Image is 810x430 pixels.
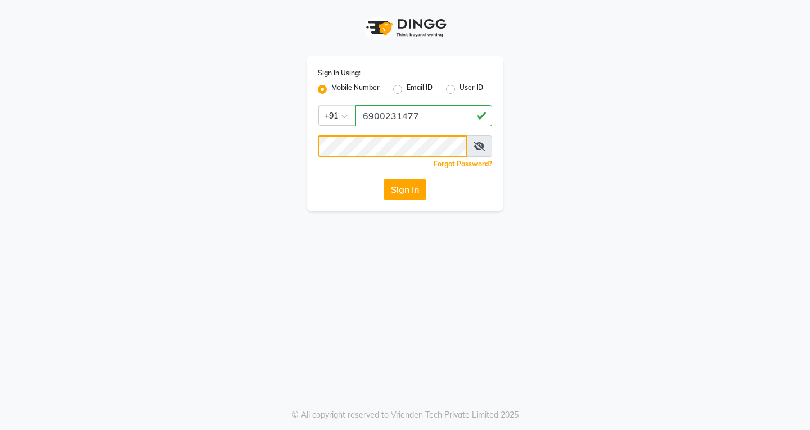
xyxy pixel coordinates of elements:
input: Username [355,105,492,126]
label: Email ID [407,83,433,96]
label: Mobile Number [331,83,380,96]
label: Sign In Using: [318,68,361,78]
img: logo1.svg [360,11,450,44]
button: Sign In [384,179,426,200]
a: Forgot Password? [434,160,492,168]
input: Username [318,135,467,157]
label: User ID [460,83,483,96]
